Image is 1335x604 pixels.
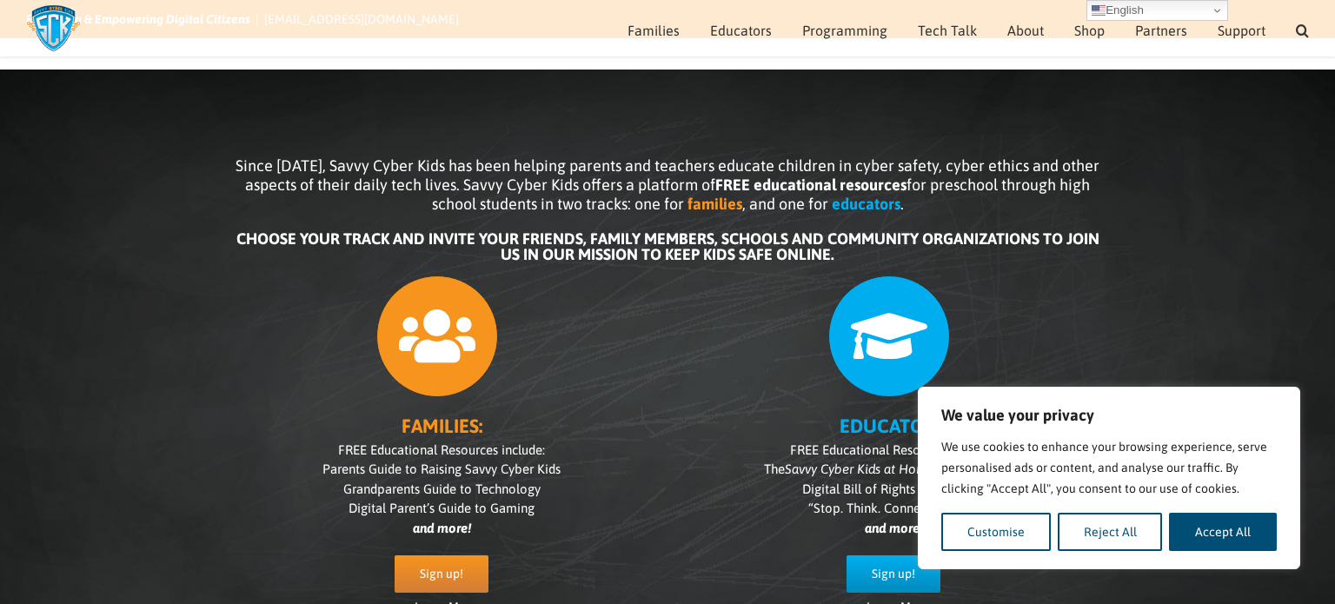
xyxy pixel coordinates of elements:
[628,23,680,37] span: Families
[941,436,1277,499] p: We use cookies to enhance your browsing experience, serve personalised ads or content, and analys...
[847,555,940,593] a: Sign up!
[900,195,904,213] span: .
[236,229,1099,263] b: CHOOSE YOUR TRACK AND INVITE YOUR FRIENDS, FAMILY MEMBERS, SCHOOLS AND COMMUNITY ORGANIZATIONS TO...
[687,195,742,213] b: families
[1007,23,1044,37] span: About
[802,23,887,37] span: Programming
[764,461,1023,476] span: The Teacher’s Packs
[790,442,997,457] span: FREE Educational Resources include:
[413,521,471,535] i: and more!
[941,405,1277,426] p: We value your privacy
[742,195,828,213] span: , and one for
[872,567,915,581] span: Sign up!
[236,156,1099,213] span: Since [DATE], Savvy Cyber Kids has been helping parents and teachers educate children in cyber sa...
[802,481,986,496] span: Digital Bill of Rights Lesson Plan
[1135,23,1187,37] span: Partners
[420,567,463,581] span: Sign up!
[343,481,541,496] span: Grandparents Guide to Technology
[918,23,977,37] span: Tech Talk
[1218,23,1265,37] span: Support
[808,501,979,515] span: “Stop. Think. Connect.” Poster
[1169,513,1277,551] button: Accept All
[865,521,923,535] i: and more!
[1058,513,1163,551] button: Reject All
[1074,23,1105,37] span: Shop
[785,461,934,476] i: Savvy Cyber Kids at Home
[395,555,488,593] a: Sign up!
[402,415,482,437] b: FAMILIES:
[840,415,948,437] b: EDUCATORS:
[338,442,545,457] span: FREE Educational Resources include:
[322,461,561,476] span: Parents Guide to Raising Savvy Cyber Kids
[26,4,81,52] img: Savvy Cyber Kids Logo
[1092,3,1106,17] img: en
[715,176,907,194] b: FREE educational resources
[832,195,900,213] b: educators
[710,23,772,37] span: Educators
[941,513,1051,551] button: Customise
[349,501,535,515] span: Digital Parent’s Guide to Gaming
